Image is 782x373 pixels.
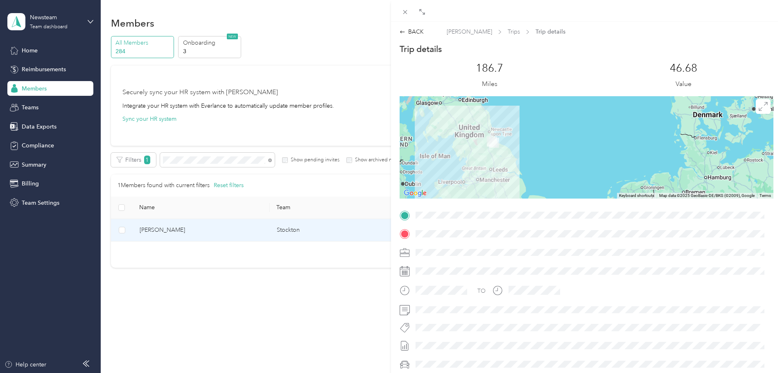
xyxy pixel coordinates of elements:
p: 46.68 [670,62,697,75]
iframe: Everlance-gr Chat Button Frame [736,327,782,373]
p: Miles [482,79,497,89]
span: Map data ©2025 GeoBasis-DE/BKG (©2009), Google [659,193,755,198]
button: Keyboard shortcuts [619,193,654,199]
div: TO [477,287,486,295]
p: 186.7 [476,62,503,75]
a: Open this area in Google Maps (opens a new window) [402,188,429,199]
img: Google [402,188,429,199]
p: Value [676,79,692,89]
div: BACK [400,27,424,36]
span: Trips [508,27,520,36]
span: Trip details [536,27,565,36]
span: [PERSON_NAME] [447,27,492,36]
p: Trip details [400,43,442,55]
a: Terms (opens in new tab) [759,193,771,198]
